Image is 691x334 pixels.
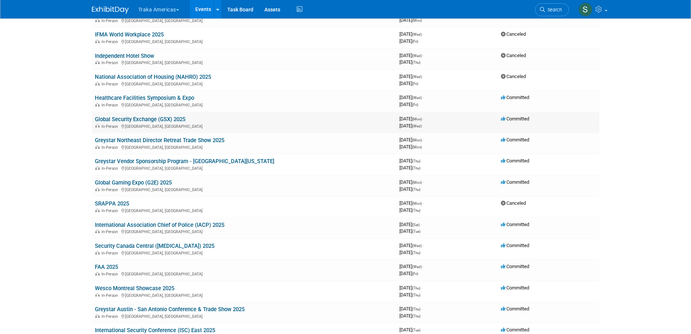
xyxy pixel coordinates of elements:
span: [DATE] [399,179,424,185]
a: Wesco Montreal Showcase 2025 [95,285,174,292]
span: - [421,327,423,333]
div: [GEOGRAPHIC_DATA], [GEOGRAPHIC_DATA] [95,186,393,192]
div: [GEOGRAPHIC_DATA], [GEOGRAPHIC_DATA] [95,250,393,256]
span: Committed [501,158,529,164]
span: (Mon) [412,201,422,205]
span: (Fri) [412,272,418,276]
span: (Wed) [412,96,422,100]
span: [DATE] [399,292,420,298]
a: National Association of Housing (NAHRO) 2025 [95,74,211,80]
span: [DATE] [399,186,420,192]
span: In-Person [101,39,120,44]
span: In-Person [101,251,120,256]
span: Canceled [501,31,526,37]
span: [DATE] [399,165,420,170]
span: In-Person [101,229,120,234]
span: [DATE] [399,38,418,44]
span: Committed [501,137,529,143]
span: (Mon) [412,145,422,149]
span: In-Person [101,124,120,129]
span: [DATE] [399,116,424,122]
span: In-Person [101,82,120,87]
span: In-Person [101,166,120,171]
span: [DATE] [399,264,424,269]
span: (Wed) [412,75,422,79]
span: [DATE] [399,250,420,255]
span: [DATE] [399,228,420,234]
span: [DATE] [399,74,424,79]
span: (Fri) [412,39,418,43]
span: [DATE] [399,327,423,333]
span: - [423,243,424,248]
span: [DATE] [399,81,418,86]
img: In-Person Event [95,60,100,64]
img: In-Person Event [95,229,100,233]
span: Canceled [501,74,526,79]
span: [DATE] [399,200,424,206]
img: In-Person Event [95,39,100,43]
span: (Wed) [412,265,422,269]
a: Security Canada Central ([MEDICAL_DATA]) 2025 [95,243,214,249]
span: (Thu) [412,286,420,290]
img: In-Person Event [95,272,100,275]
a: Greystar Austin - San Antonio Conference & Trade Show 2025 [95,306,245,313]
a: Search [535,3,569,16]
a: Global Gaming Expo (G2E) 2025 [95,179,172,186]
a: Greystar Northeast Director Retreat Trade Show 2025 [95,137,224,144]
span: - [421,222,422,227]
span: Committed [501,306,529,312]
img: Solon Solano [578,3,592,17]
a: International Security Conference (ISC) East 2025 [95,327,215,334]
span: (Thu) [412,159,420,163]
span: In-Person [101,18,120,23]
span: [DATE] [399,158,423,164]
div: [GEOGRAPHIC_DATA], [GEOGRAPHIC_DATA] [95,144,393,150]
span: - [423,264,424,269]
span: Committed [501,264,529,269]
span: - [423,200,424,206]
a: Global Security Exchange (GSX) 2025 [95,116,185,123]
span: - [423,95,424,100]
span: (Wed) [412,244,422,248]
span: In-Person [101,103,120,108]
div: [GEOGRAPHIC_DATA], [GEOGRAPHIC_DATA] [95,38,393,44]
div: [GEOGRAPHIC_DATA], [GEOGRAPHIC_DATA] [95,228,393,234]
span: In-Person [101,208,120,213]
span: In-Person [101,60,120,65]
span: [DATE] [399,31,424,37]
a: FAA 2025 [95,264,118,270]
span: Committed [501,95,529,100]
span: Committed [501,285,529,291]
span: (Wed) [412,124,422,128]
img: In-Person Event [95,314,100,318]
img: In-Person Event [95,187,100,191]
span: [DATE] [399,207,420,213]
span: (Thu) [412,307,420,311]
span: In-Person [101,272,120,277]
span: [DATE] [399,313,420,319]
span: Committed [501,222,529,227]
span: Committed [501,116,529,122]
span: (Thu) [412,60,420,64]
span: [DATE] [399,53,424,58]
img: In-Person Event [95,251,100,254]
span: - [423,116,424,122]
span: [DATE] [399,222,422,227]
img: ExhibitDay [92,6,129,14]
span: (Fri) [412,82,418,86]
span: In-Person [101,187,120,192]
span: - [423,137,424,143]
span: - [421,158,423,164]
a: Greystar Vendor Sponsorship Program - [GEOGRAPHIC_DATA][US_STATE] [95,158,274,165]
span: [DATE] [399,102,418,107]
a: Independent Hotel Show [95,53,154,59]
span: (Tue) [412,328,420,332]
img: In-Person Event [95,208,100,212]
img: In-Person Event [95,103,100,106]
div: [GEOGRAPHIC_DATA], [GEOGRAPHIC_DATA] [95,102,393,108]
span: (Mon) [412,18,422,22]
span: (Sat) [412,223,420,227]
img: In-Person Event [95,18,100,22]
span: [DATE] [399,243,424,248]
span: (Fri) [412,103,418,107]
